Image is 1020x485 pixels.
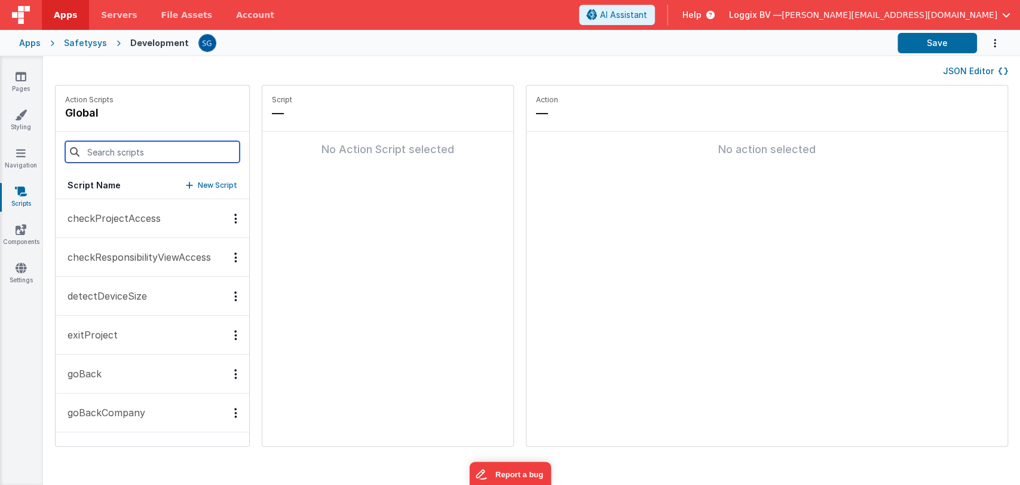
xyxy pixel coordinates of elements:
span: Apps [54,9,77,21]
p: checkProjectAccess [60,211,161,225]
p: — [272,105,504,121]
p: New Script [198,179,237,191]
span: Help [682,9,702,21]
button: checkProjectAccess [56,199,249,238]
span: Loggix BV — [729,9,782,21]
button: goBackEmployee [56,432,249,471]
p: detectDeviceSize [60,289,147,303]
button: checkResponsibilityViewAccess [56,238,249,277]
button: AI Assistant [579,5,655,25]
p: — [536,105,998,121]
span: Servers [101,9,137,21]
p: Action Scripts [65,95,114,105]
p: checkResponsibilityViewAccess [60,250,211,264]
p: Action [536,95,998,105]
button: detectDeviceSize [56,277,249,316]
p: goBackCompany [60,405,145,420]
p: goBack [60,367,102,381]
input: Search scripts [65,141,240,163]
h4: global [65,105,114,121]
button: Save [898,33,977,53]
div: Development [130,37,189,49]
div: Options [227,408,244,418]
button: Loggix BV — [PERSON_NAME][EMAIL_ADDRESS][DOMAIN_NAME] [729,9,1010,21]
button: goBackCompany [56,394,249,432]
div: Options [227,330,244,340]
button: goBack [56,355,249,394]
div: Options [227,291,244,301]
div: No action selected [536,141,998,158]
div: Options [227,369,244,379]
button: exitProject [56,316,249,355]
p: Script [272,95,504,105]
div: Apps [19,37,41,49]
div: Options [227,213,244,224]
p: goBackEmployee [60,444,146,459]
span: AI Assistant [600,9,647,21]
div: No Action Script selected [272,141,504,158]
p: exitProject [60,328,118,342]
img: 385c22c1e7ebf23f884cbf6fb2c72b80 [199,35,216,51]
h5: Script Name [68,179,121,191]
button: New Script [186,179,237,191]
div: Safetysys [64,37,107,49]
span: [PERSON_NAME][EMAIL_ADDRESS][DOMAIN_NAME] [782,9,997,21]
button: Options [977,31,1001,56]
button: JSON Editor [943,65,1008,77]
span: File Assets [161,9,213,21]
div: Options [227,252,244,263]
